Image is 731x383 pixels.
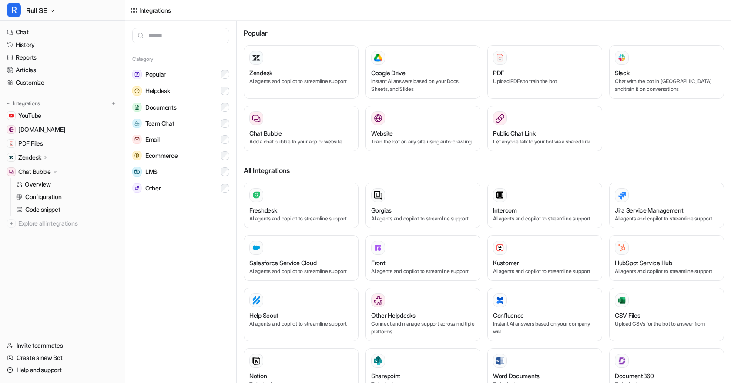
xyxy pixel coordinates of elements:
[487,45,602,99] button: PDFPDFUpload PDFs to train the bot
[25,180,51,189] p: Overview
[365,183,480,228] button: GorgiasAI agents and copilot to streamline support
[609,288,724,341] button: CSV FilesCSV FilesUpload CSVs for the bot to answer from
[249,267,353,275] p: AI agents and copilot to streamline support
[18,153,41,162] p: Zendesk
[374,114,382,123] img: Website
[145,87,170,95] span: Helpdesk
[3,64,121,76] a: Articles
[615,371,654,380] h3: Document360
[18,139,43,148] span: PDF Files
[493,311,524,320] h3: Confluence
[3,26,121,38] a: Chat
[249,215,353,223] p: AI agents and copilot to streamline support
[496,357,504,365] img: Word Documents
[132,99,229,115] button: DocumentsDocuments
[132,135,142,144] img: Email
[249,371,267,380] h3: Notion
[25,193,61,201] p: Configuration
[132,86,142,96] img: Helpdesk
[617,356,626,365] img: Document360
[3,39,121,51] a: History
[145,119,174,128] span: Team Chat
[111,100,117,107] img: menu_add.svg
[132,163,229,180] button: LMSLMS
[371,77,475,93] p: Instant AI answers based on your Docs, Sheets, and Slides
[9,127,14,132] img: www.rull.se
[249,129,282,138] h3: Chat Bubble
[617,53,626,63] img: Slack
[615,320,718,328] p: Upload CSVs for the bot to answer from
[371,138,475,146] p: Train the bot on any site using auto-crawling
[615,267,718,275] p: AI agents and copilot to streamline support
[9,141,14,146] img: PDF Files
[244,28,724,38] h3: Popular
[493,138,597,146] p: Let anyone talk to your bot via a shared link
[249,311,278,320] h3: Help Scout
[3,99,43,108] button: Integrations
[132,180,229,196] button: OtherOther
[371,258,386,267] h3: Front
[132,119,142,128] img: Team Chat
[249,77,353,85] p: AI agents and copilot to streamline support
[132,183,142,193] img: Other
[244,288,359,341] button: Help ScoutHelp ScoutAI agents and copilot to streamline support
[18,125,65,134] span: [DOMAIN_NAME]
[145,135,160,144] span: Email
[18,111,41,120] span: YouTube
[3,51,121,63] a: Reports
[131,6,171,15] a: Integrations
[249,68,272,77] h3: Zendesk
[487,288,602,341] button: ConfluenceConfluenceInstant AI answers based on your company wiki
[496,296,504,305] img: Confluence
[132,103,142,112] img: Documents
[609,45,724,99] button: SlackSlackChat with the bot in [GEOGRAPHIC_DATA] and train it on conversations
[615,311,640,320] h3: CSV Files
[244,165,724,176] h3: All Integrations
[487,235,602,281] button: KustomerKustomerAI agents and copilot to streamline support
[244,45,359,99] button: ZendeskAI agents and copilot to streamline support
[18,167,51,176] p: Chat Bubble
[244,235,359,281] button: Salesforce Service Cloud Salesforce Service CloudAI agents and copilot to streamline support
[617,296,626,305] img: CSV Files
[249,206,277,215] h3: Freshdesk
[493,258,519,267] h3: Kustomer
[3,217,121,230] a: Explore all integrations
[615,77,718,93] p: Chat with the bot in [GEOGRAPHIC_DATA] and train it on conversations
[132,70,142,79] img: Popular
[3,340,121,352] a: Invite teammates
[371,68,406,77] h3: Google Drive
[365,45,480,99] button: Google DriveGoogle DriveInstant AI answers based on your Docs, Sheets, and Slides
[249,258,316,267] h3: Salesforce Service Cloud
[365,106,480,151] button: WebsiteWebsiteTrain the bot on any site using auto-crawling
[371,371,400,380] h3: Sharepoint
[145,184,161,193] span: Other
[3,352,121,364] a: Create a new Bot
[13,203,121,216] a: Code snippet
[371,267,475,275] p: AI agents and copilot to streamline support
[493,129,536,138] h3: Public Chat Link
[371,129,393,138] h3: Website
[13,191,121,203] a: Configuration
[374,296,382,305] img: Other Helpdesks
[249,320,353,328] p: AI agents and copilot to streamline support
[487,183,602,228] button: IntercomAI agents and copilot to streamline support
[615,258,672,267] h3: HubSpot Service Hub
[615,68,630,77] h3: Slack
[493,320,597,336] p: Instant AI answers based on your company wiki
[25,205,60,214] p: Code snippet
[3,110,121,122] a: YouTubeYouTube
[132,167,142,177] img: LMS
[365,235,480,281] button: FrontFrontAI agents and copilot to streamline support
[244,183,359,228] button: FreshdeskAI agents and copilot to streamline support
[18,216,118,230] span: Explore all integrations
[3,123,121,136] a: www.rull.se[DOMAIN_NAME]
[132,131,229,147] button: EmailEmail
[244,106,359,151] button: Chat BubbleAdd a chat bubble to your app or website
[493,215,597,223] p: AI agents and copilot to streamline support
[615,206,684,215] h3: Jira Service Management
[145,70,166,79] span: Popular
[13,100,40,107] p: Integrations
[132,115,229,131] button: Team ChatTeam Chat
[609,183,724,228] button: Jira Service ManagementAI agents and copilot to streamline support
[493,206,517,215] h3: Intercom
